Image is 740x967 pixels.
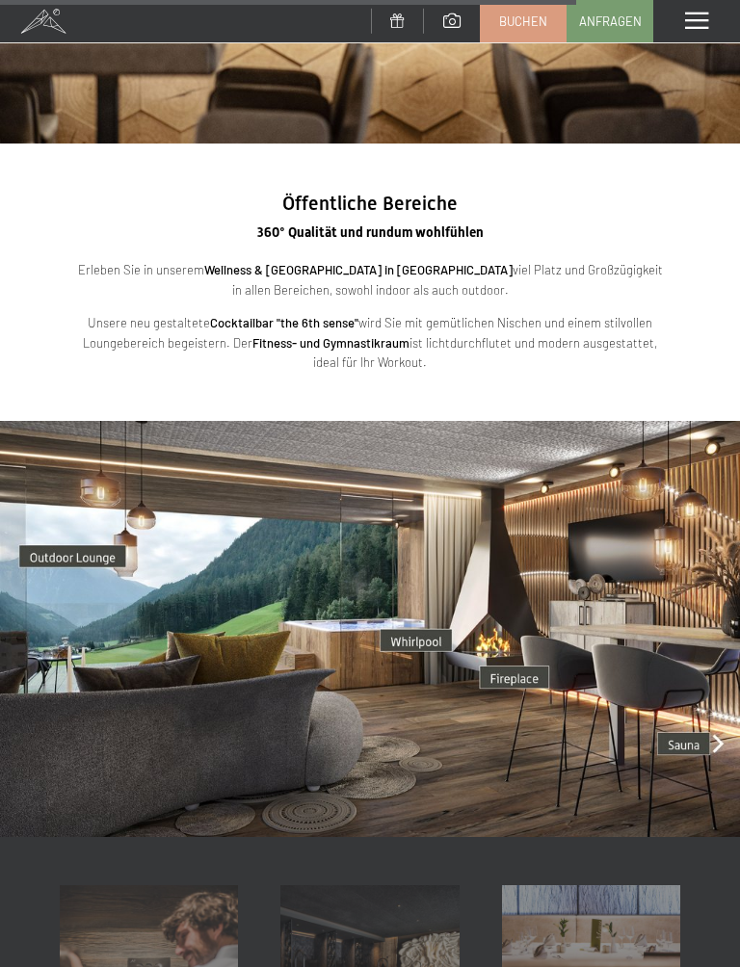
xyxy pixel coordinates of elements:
[282,192,458,215] span: Öffentliche Bereiche
[204,262,513,277] strong: Wellness & [GEOGRAPHIC_DATA] in [GEOGRAPHIC_DATA]
[252,335,410,351] strong: Fitness- und Gymnastikraum
[77,260,663,301] p: Erleben Sie in unserem viel Platz und Großzügigkeit in allen Bereichen, sowohl indoor als auch ou...
[499,13,547,30] span: Buchen
[77,313,663,373] p: Unsere neu gestaltete wird Sie mit gemütlichen Nischen und einem stilvollen Loungebereich begeist...
[481,1,566,41] a: Buchen
[210,315,358,330] strong: Cocktailbar "the 6th sense"
[257,224,484,240] span: 360° Qualität und rundum wohlfühlen
[579,13,642,30] span: Anfragen
[568,1,652,41] a: Anfragen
